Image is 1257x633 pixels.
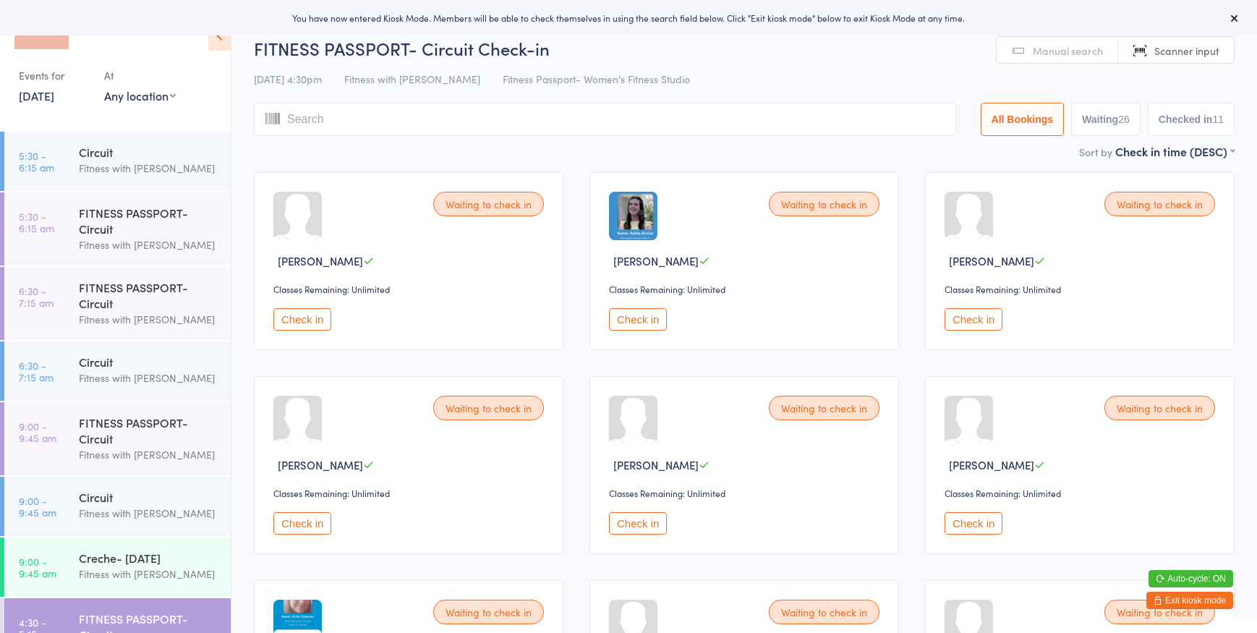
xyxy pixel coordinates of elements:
button: Waiting26 [1071,103,1141,136]
time: 5:30 - 6:15 am [19,150,54,173]
div: Classes Remaining: Unlimited [609,283,884,295]
a: 9:00 -9:45 amCircuitFitness with [PERSON_NAME] [4,477,231,536]
div: You have now entered Kiosk Mode. Members will be able to check themselves in using the search fie... [23,12,1234,24]
button: Exit kiosk mode [1146,592,1233,609]
button: Check in [273,308,331,331]
span: Manual search [1033,43,1103,58]
span: [PERSON_NAME] [613,253,699,268]
div: Fitness with [PERSON_NAME] [79,160,218,177]
div: Fitness with [PERSON_NAME] [79,446,218,463]
span: [PERSON_NAME] [613,457,699,472]
button: Check in [945,308,1002,331]
div: Events for [19,64,90,88]
h2: FITNESS PASSPORT- Circuit Check-in [254,36,1235,60]
time: 5:30 - 6:15 am [19,211,54,234]
a: [DATE] [19,88,54,103]
a: 6:30 -7:15 amCircuitFitness with [PERSON_NAME] [4,341,231,401]
button: Check in [945,512,1002,535]
time: 9:00 - 9:45 am [19,495,56,518]
label: Sort by [1079,145,1112,159]
div: Waiting to check in [769,600,879,624]
div: Fitness with [PERSON_NAME] [79,370,218,386]
span: [PERSON_NAME] [949,457,1034,472]
div: 11 [1212,114,1224,125]
span: [DATE] 4:30pm [254,72,322,86]
button: All Bookings [981,103,1065,136]
div: At [104,64,176,88]
div: Circuit [79,354,218,370]
div: Classes Remaining: Unlimited [273,283,548,295]
time: 6:30 - 7:15 am [19,285,54,308]
button: Check in [273,512,331,535]
span: [PERSON_NAME] [278,253,363,268]
div: Classes Remaining: Unlimited [945,283,1219,295]
div: Waiting to check in [769,192,879,216]
button: Auto-cycle: ON [1149,570,1233,587]
div: Waiting to check in [769,396,879,420]
span: [PERSON_NAME] [949,253,1034,268]
div: Fitness with [PERSON_NAME] [79,505,218,522]
time: 6:30 - 7:15 am [19,360,54,383]
div: FITNESS PASSPORT- Circuit [79,205,218,237]
a: 6:30 -7:15 amFITNESS PASSPORT- CircuitFitness with [PERSON_NAME] [4,267,231,340]
div: Waiting to check in [1104,192,1215,216]
div: Waiting to check in [433,192,544,216]
div: Waiting to check in [433,600,544,624]
time: 9:00 - 9:45 am [19,556,56,579]
span: Scanner input [1154,43,1219,58]
div: Waiting to check in [433,396,544,420]
span: Fitness with [PERSON_NAME] [344,72,480,86]
div: Any location [104,88,176,103]
div: Fitness with [PERSON_NAME] [79,237,218,253]
div: FITNESS PASSPORT- Circuit [79,415,218,446]
div: Waiting to check in [1104,396,1215,420]
div: Classes Remaining: Unlimited [273,487,548,499]
img: image1719894527.png [609,192,657,240]
button: Checked in11 [1148,103,1235,136]
div: Creche- [DATE] [79,550,218,566]
div: 26 [1118,114,1130,125]
div: Fitness with [PERSON_NAME] [79,311,218,328]
div: Classes Remaining: Unlimited [609,487,884,499]
span: Fitness Passport- Women's Fitness Studio [503,72,690,86]
div: Check in time (DESC) [1115,143,1235,159]
a: 9:00 -9:45 amCreche- [DATE]Fitness with [PERSON_NAME] [4,538,231,597]
div: Circuit [79,144,218,160]
div: Circuit [79,489,218,505]
time: 9:00 - 9:45 am [19,420,56,443]
a: 9:00 -9:45 amFITNESS PASSPORT- CircuitFitness with [PERSON_NAME] [4,402,231,475]
button: Check in [609,308,667,331]
button: Check in [609,512,667,535]
a: 5:30 -6:15 amFITNESS PASSPORT- CircuitFitness with [PERSON_NAME] [4,192,231,265]
div: Classes Remaining: Unlimited [945,487,1219,499]
div: Fitness with [PERSON_NAME] [79,566,218,582]
div: FITNESS PASSPORT- Circuit [79,279,218,311]
input: Search [254,103,957,136]
span: [PERSON_NAME] [278,457,363,472]
div: Waiting to check in [1104,600,1215,624]
a: 5:30 -6:15 amCircuitFitness with [PERSON_NAME] [4,132,231,191]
